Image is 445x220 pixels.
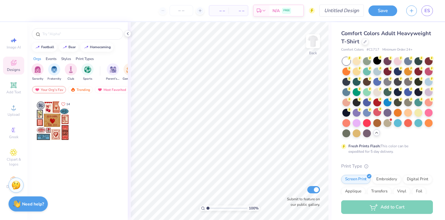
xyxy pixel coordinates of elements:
[341,47,364,52] span: Comfort Colors
[319,5,364,17] input: Untitled Design
[3,157,24,167] span: Clipart & logos
[341,187,365,196] div: Applique
[372,175,401,184] div: Embroidery
[31,63,44,81] div: filter for Sorority
[68,86,93,93] div: Trending
[48,77,61,81] span: Fraternity
[58,100,73,108] button: Like
[81,63,94,81] button: filter button
[35,88,40,92] img: most_fav.gif
[309,50,317,56] div: Back
[34,66,41,73] img: Sorority Image
[68,66,74,73] img: Club Image
[83,77,92,81] span: Sports
[81,63,94,81] div: filter for Sports
[424,7,430,14] span: ES
[48,63,61,81] div: filter for Fraternity
[68,45,76,49] div: bear
[213,8,225,14] span: – –
[59,43,78,52] button: bear
[403,175,432,184] div: Digital Print
[110,66,117,73] img: Parent's Weekend Image
[393,187,410,196] div: Vinyl
[71,88,75,92] img: trending.gif
[84,45,89,49] img: trend_line.gif
[76,56,94,62] div: Print Types
[81,43,114,52] button: homecoming
[367,187,391,196] div: Transfers
[106,77,120,81] span: Parent's Weekend
[8,112,20,117] span: Upload
[6,184,21,189] span: Decorate
[170,5,193,16] input: – –
[22,201,44,207] strong: Need help?
[348,144,381,148] strong: Fresh Prints Flash:
[84,66,91,73] img: Sports Image
[48,63,61,81] button: filter button
[341,175,371,184] div: Screen Print
[106,63,120,81] div: filter for Parent's Weekend
[307,35,319,47] img: Back
[284,196,320,207] label: Submit to feature on our public gallery.
[341,163,433,170] div: Print Type
[68,77,74,81] span: Club
[62,45,67,49] img: trend_line.gif
[412,187,426,196] div: Foil
[126,66,133,73] img: Game Day Image
[368,5,397,16] button: Save
[421,5,433,16] a: ES
[65,63,77,81] button: filter button
[90,45,111,49] div: homecoming
[341,30,431,45] span: Comfort Colors Adult Heavyweight T-Shirt
[33,56,41,62] div: Orgs
[123,63,137,81] button: filter button
[6,90,21,95] span: Add Text
[7,45,21,50] span: Image AI
[272,8,280,14] span: N/A
[46,56,57,62] div: Events
[123,77,137,81] span: Game Day
[51,66,58,73] img: Fraternity Image
[367,47,379,52] span: # C1717
[35,45,40,49] img: trend_line.gif
[95,86,129,93] div: Most Favorited
[65,63,77,81] div: filter for Club
[283,8,290,13] span: FREE
[382,47,413,52] span: Minimum Order: 24 +
[31,63,44,81] button: filter button
[232,8,244,14] span: – –
[32,86,66,93] div: Your Org's Fav
[249,205,259,211] span: 100 %
[123,63,137,81] div: filter for Game Day
[106,63,120,81] button: filter button
[348,143,423,154] div: This color can be expedited for 5 day delivery.
[9,135,18,139] span: Greek
[32,43,57,52] button: football
[41,45,54,49] div: football
[66,103,70,106] span: 14
[7,67,20,72] span: Designs
[32,77,43,81] span: Sorority
[97,88,102,92] img: most_fav.gif
[61,56,71,62] div: Styles
[42,31,119,37] input: Try "Alpha"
